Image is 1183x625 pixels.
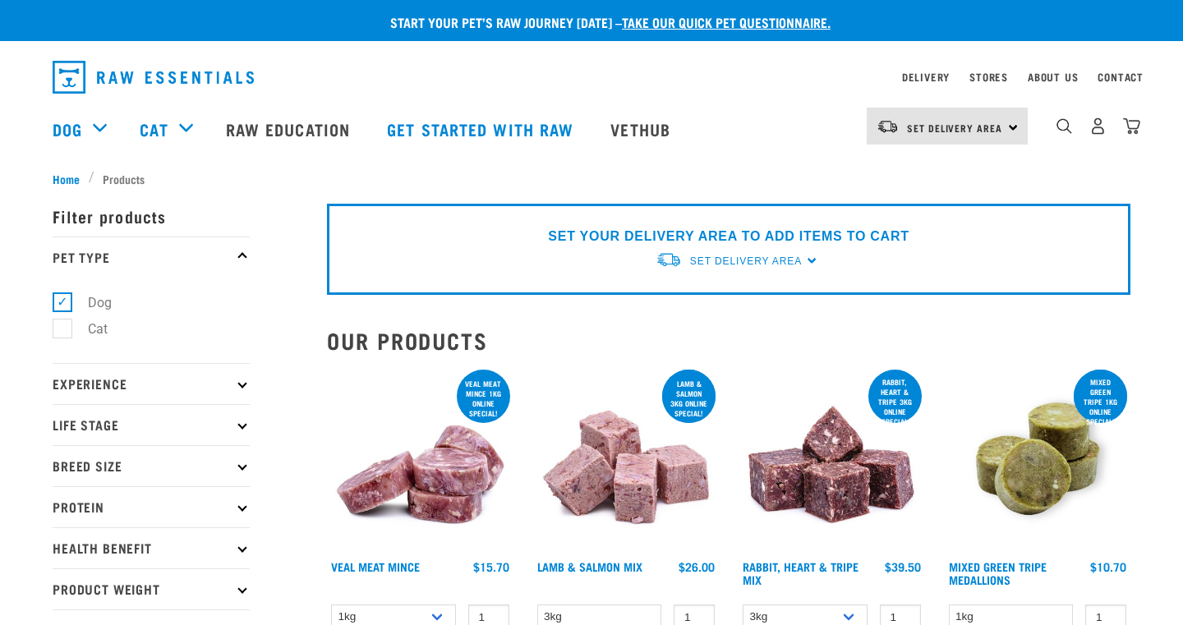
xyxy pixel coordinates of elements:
[548,227,909,246] p: SET YOUR DELIVERY AREA TO ADD ITEMS TO CART
[656,251,682,269] img: van-moving.png
[1028,74,1078,80] a: About Us
[53,404,250,445] p: Life Stage
[62,319,114,339] label: Cat
[53,61,254,94] img: Raw Essentials Logo
[53,237,250,278] p: Pet Type
[327,366,513,553] img: 1160 Veal Meat Mince Medallions 01
[53,195,250,237] p: Filter products
[53,363,250,404] p: Experience
[53,117,82,141] a: Dog
[662,371,716,425] div: Lamb & Salmon 3kg online special!
[739,366,925,553] img: 1175 Rabbit Heart Tripe Mix 01
[1123,117,1140,135] img: home-icon@2x.png
[533,366,720,553] img: 1029 Lamb Salmon Mix 01
[331,563,420,569] a: Veal Meat Mince
[690,255,802,267] span: Set Delivery Area
[209,96,371,162] a: Raw Education
[1090,560,1126,573] div: $10.70
[53,170,1130,187] nav: breadcrumbs
[62,292,118,313] label: Dog
[53,568,250,609] p: Product Weight
[945,366,1131,553] img: Mixed Green Tripe
[877,119,899,134] img: van-moving.png
[39,54,1144,100] nav: dropdown navigation
[537,563,642,569] a: Lamb & Salmon Mix
[457,371,510,425] div: Veal Meat mince 1kg online special!
[902,74,950,80] a: Delivery
[140,117,168,141] a: Cat
[53,170,80,187] span: Home
[743,563,858,582] a: Rabbit, Heart & Tripe Mix
[53,486,250,527] p: Protein
[594,96,691,162] a: Vethub
[679,560,715,573] div: $26.00
[907,125,1002,131] span: Set Delivery Area
[53,170,89,187] a: Home
[327,328,1130,353] h2: Our Products
[1089,117,1107,135] img: user.png
[868,370,922,434] div: Rabbit, Heart & Tripe 3kg online special
[622,18,831,25] a: take our quick pet questionnaire.
[969,74,1008,80] a: Stores
[949,563,1047,582] a: Mixed Green Tripe Medallions
[371,96,594,162] a: Get started with Raw
[1098,74,1144,80] a: Contact
[53,445,250,486] p: Breed Size
[1074,370,1127,434] div: Mixed Green Tripe 1kg online special!
[53,527,250,568] p: Health Benefit
[885,560,921,573] div: $39.50
[473,560,509,573] div: $15.70
[1056,118,1072,134] img: home-icon-1@2x.png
